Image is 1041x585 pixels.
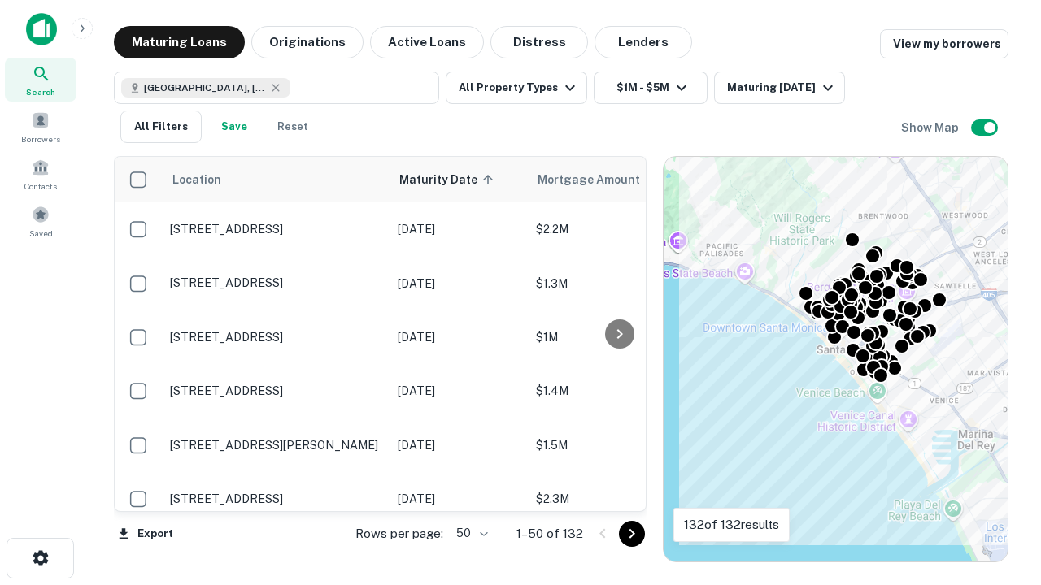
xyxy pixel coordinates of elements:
th: Mortgage Amount [528,157,707,202]
span: [GEOGRAPHIC_DATA], [GEOGRAPHIC_DATA], [GEOGRAPHIC_DATA] [144,80,266,95]
button: Go to next page [619,521,645,547]
p: [DATE] [398,436,520,454]
button: $1M - $5M [594,71,708,104]
span: Maturity Date [399,170,499,189]
button: Originations [251,26,364,58]
p: [STREET_ADDRESS] [170,275,381,290]
div: Maturing [DATE] [727,78,838,97]
p: [DATE] [398,490,520,508]
span: Saved [29,227,53,240]
p: [DATE] [398,220,520,238]
p: [DATE] [398,382,520,400]
p: [STREET_ADDRESS] [170,222,381,236]
a: Search [5,58,76,102]
button: All Filters [120,110,202,143]
p: [STREET_ADDRESS][PERSON_NAME] [170,438,381,453]
button: Maturing [DATE] [714,71,845,104]
button: Export [114,522,177,546]
span: Borrowers [21,132,60,145]
p: [DATE] [398,328,520,346]
p: [DATE] [398,275,520,292]
button: Maturing Loans [114,26,245,58]
p: [STREET_ADDRESS] [170,383,381,398]
span: Search [26,85,55,98]
p: 1–50 of 132 [516,524,583,544]
span: Contacts [24,180,57,193]
a: View my borrowers [880,29,1008,58]
p: Rows per page: [355,524,443,544]
p: $1.5M [536,436,699,454]
div: 50 [450,522,490,545]
button: All Property Types [446,71,587,104]
button: Distress [490,26,588,58]
p: $1.3M [536,275,699,292]
p: $2.3M [536,490,699,508]
p: $2.2M [536,220,699,238]
a: Borrowers [5,105,76,149]
p: [STREET_ADDRESS] [170,492,381,506]
a: Contacts [5,152,76,196]
button: Save your search to get updates of matches that match your search criteria. [208,110,260,143]
p: $1.4M [536,382,699,400]
img: capitalize-icon.png [26,13,57,45]
iframe: Chat Widget [960,403,1041,481]
th: Maturity Date [390,157,528,202]
button: Lenders [595,26,692,58]
h6: Show Map [901,119,961,136]
p: 132 of 132 results [684,515,779,535]
p: $1M [536,328,699,346]
p: [STREET_ADDRESS] [170,330,381,344]
a: Saved [5,199,76,243]
div: 0 0 [664,157,1008,561]
button: [GEOGRAPHIC_DATA], [GEOGRAPHIC_DATA], [GEOGRAPHIC_DATA] [114,71,439,104]
button: Reset [267,110,319,143]
span: Mortgage Amount [538,170,661,189]
button: Active Loans [370,26,484,58]
th: Location [162,157,390,202]
span: Location [172,170,221,189]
